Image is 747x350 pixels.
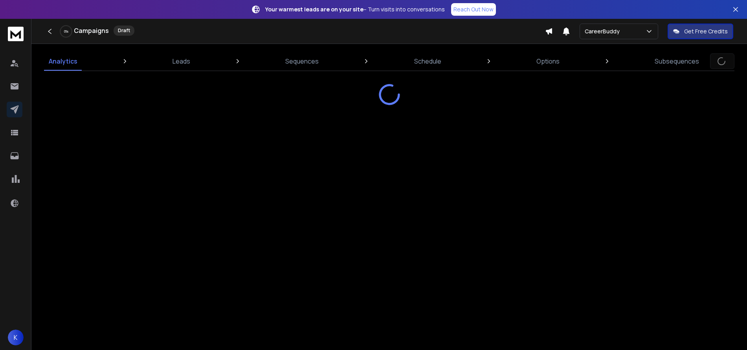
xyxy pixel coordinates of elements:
[265,5,445,13] p: – Turn visits into conversations
[684,27,728,35] p: Get Free Credits
[8,330,24,345] button: K
[281,52,323,71] a: Sequences
[668,24,733,39] button: Get Free Credits
[285,57,319,66] p: Sequences
[44,52,82,71] a: Analytics
[650,52,704,71] a: Subsequences
[8,27,24,41] img: logo
[409,52,446,71] a: Schedule
[536,57,560,66] p: Options
[49,57,77,66] p: Analytics
[532,52,564,71] a: Options
[74,26,109,35] h1: Campaigns
[168,52,195,71] a: Leads
[64,29,68,34] p: 0 %
[585,27,623,35] p: CareerBuddy
[414,57,441,66] p: Schedule
[114,26,134,36] div: Draft
[451,3,496,16] a: Reach Out Now
[173,57,190,66] p: Leads
[453,5,494,13] p: Reach Out Now
[655,57,699,66] p: Subsequences
[265,5,363,13] strong: Your warmest leads are on your site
